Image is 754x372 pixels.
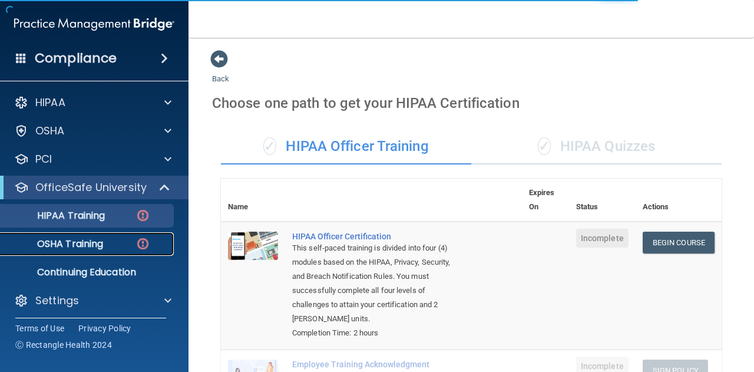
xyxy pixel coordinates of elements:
p: PCI [35,152,52,166]
p: Settings [35,294,79,308]
div: Completion Time: 2 hours [292,326,463,340]
th: Name [221,179,285,222]
th: Status [569,179,636,222]
span: Incomplete [576,229,629,248]
div: HIPAA Officer Training [221,129,471,164]
span: ✓ [538,137,551,155]
p: Continuing Education [8,266,168,278]
p: OSHA Training [8,238,103,250]
img: danger-circle.6113f641.png [135,236,150,251]
p: HIPAA [35,96,65,110]
img: PMB logo [14,12,174,36]
a: Back [212,60,229,83]
img: danger-circle.6113f641.png [135,208,150,223]
p: OSHA [35,124,65,138]
h4: Compliance [35,50,117,67]
div: Choose one path to get your HIPAA Certification [212,86,730,120]
span: ✓ [263,137,276,155]
a: Terms of Use [15,322,64,334]
div: HIPAA Quizzes [471,129,722,164]
a: Begin Course [643,232,715,254]
a: OfficeSafe University [14,180,171,195]
a: OSHA [14,124,171,138]
a: Privacy Policy [78,322,131,334]
div: This self-paced training is divided into four (4) modules based on the HIPAA, Privacy, Security, ... [292,241,463,326]
p: HIPAA Training [8,210,105,222]
span: Ⓒ Rectangle Health 2024 [15,339,112,351]
a: HIPAA Officer Certification [292,232,463,241]
div: Employee Training Acknowledgment [292,360,463,369]
a: Settings [14,294,171,308]
th: Expires On [522,179,569,222]
th: Actions [636,179,722,222]
p: OfficeSafe University [35,180,147,195]
a: PCI [14,152,171,166]
a: HIPAA [14,96,171,110]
